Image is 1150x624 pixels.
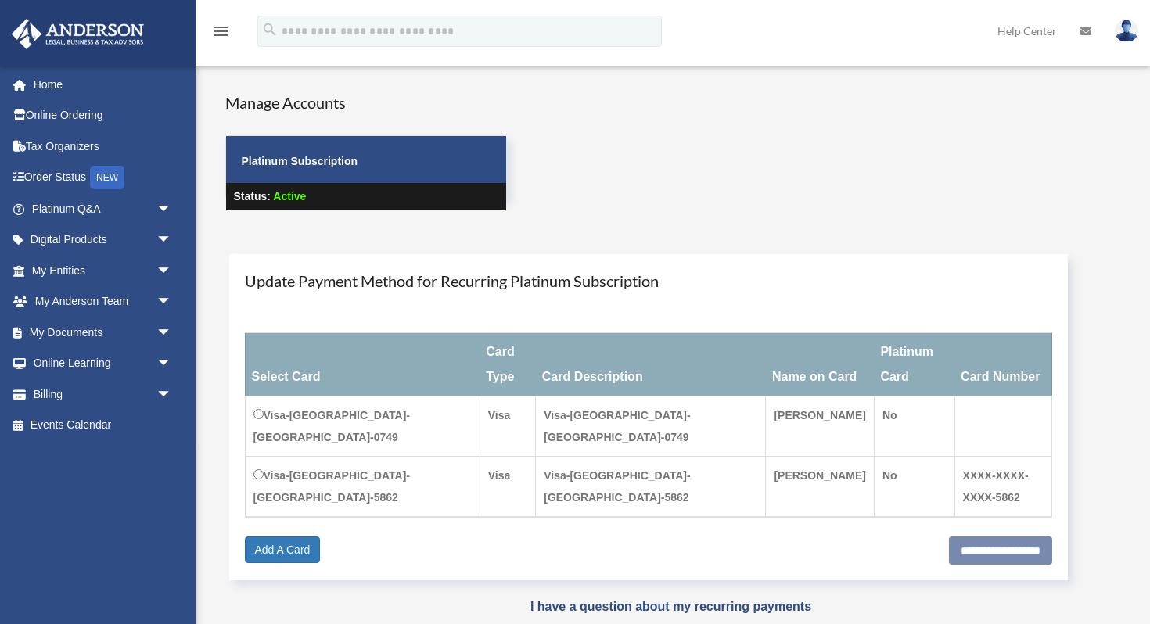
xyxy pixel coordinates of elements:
[245,536,321,563] a: Add A Card
[766,333,874,396] th: Name on Card
[156,348,188,380] span: arrow_drop_down
[156,193,188,225] span: arrow_drop_down
[245,396,480,457] td: Visa-[GEOGRAPHIC_DATA]-[GEOGRAPHIC_DATA]-0749
[261,21,279,38] i: search
[11,162,196,194] a: Order StatusNEW
[11,410,196,441] a: Events Calendar
[225,91,507,113] h4: Manage Accounts
[90,166,124,189] div: NEW
[480,333,535,396] th: Card Type
[11,348,196,379] a: Online Learningarrow_drop_down
[156,317,188,349] span: arrow_drop_down
[874,333,954,396] th: Platinum Card
[766,396,874,457] td: [PERSON_NAME]
[766,457,874,518] td: [PERSON_NAME]
[245,333,480,396] th: Select Card
[11,131,196,162] a: Tax Organizers
[11,378,196,410] a: Billingarrow_drop_down
[7,19,149,49] img: Anderson Advisors Platinum Portal
[234,190,271,203] strong: Status:
[536,396,766,457] td: Visa-[GEOGRAPHIC_DATA]-[GEOGRAPHIC_DATA]-0749
[211,27,230,41] a: menu
[11,255,196,286] a: My Entitiesarrow_drop_down
[11,69,196,100] a: Home
[245,457,480,518] td: Visa-[GEOGRAPHIC_DATA]-[GEOGRAPHIC_DATA]-5862
[874,396,954,457] td: No
[245,270,1053,292] h4: Update Payment Method for Recurring Platinum Subscription
[536,333,766,396] th: Card Description
[156,286,188,318] span: arrow_drop_down
[11,286,196,317] a: My Anderson Teamarrow_drop_down
[1115,20,1138,42] img: User Pic
[954,457,1051,518] td: XXXX-XXXX-XXXX-5862
[480,457,535,518] td: Visa
[211,22,230,41] i: menu
[11,193,196,224] a: Platinum Q&Aarrow_drop_down
[530,600,811,613] a: I have a question about my recurring payments
[242,155,358,167] strong: Platinum Subscription
[156,255,188,287] span: arrow_drop_down
[480,396,535,457] td: Visa
[11,317,196,348] a: My Documentsarrow_drop_down
[954,333,1051,396] th: Card Number
[156,224,188,256] span: arrow_drop_down
[11,224,196,256] a: Digital Productsarrow_drop_down
[874,457,954,518] td: No
[11,100,196,131] a: Online Ordering
[273,190,306,203] span: Active
[536,457,766,518] td: Visa-[GEOGRAPHIC_DATA]-[GEOGRAPHIC_DATA]-5862
[156,378,188,411] span: arrow_drop_down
